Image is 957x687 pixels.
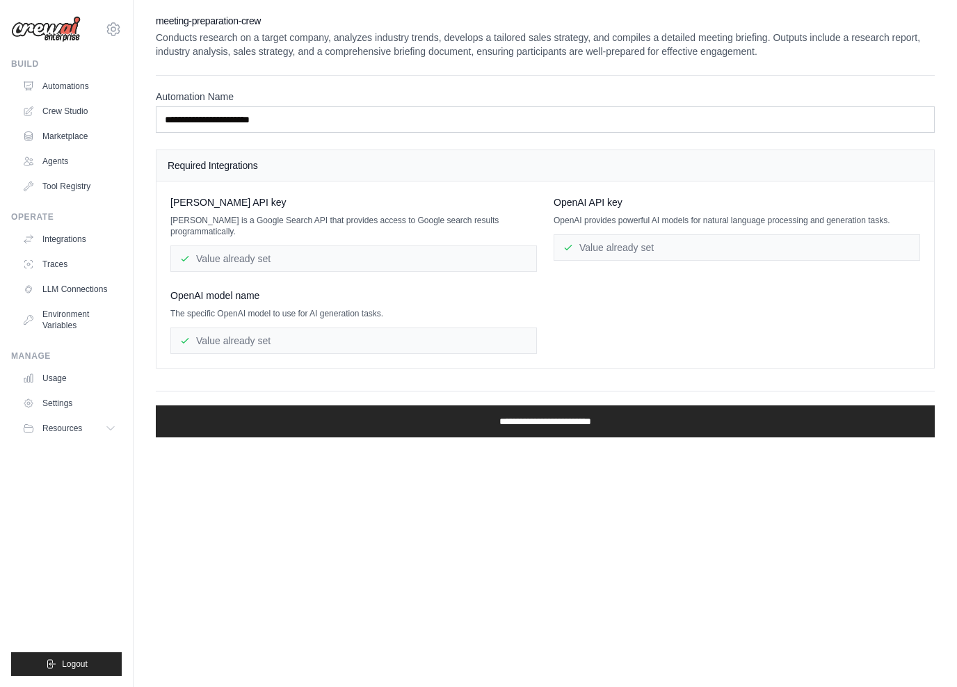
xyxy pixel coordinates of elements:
[17,100,122,122] a: Crew Studio
[42,423,82,434] span: Resources
[17,150,122,172] a: Agents
[156,90,935,104] label: Automation Name
[11,350,122,362] div: Manage
[17,125,122,147] a: Marketplace
[17,392,122,414] a: Settings
[11,16,81,42] img: Logo
[62,658,88,670] span: Logout
[17,253,122,275] a: Traces
[170,328,537,354] div: Value already set
[17,417,122,439] button: Resources
[170,308,537,319] p: The specific OpenAI model to use for AI generation tasks.
[11,58,122,70] div: Build
[554,195,622,209] span: OpenAI API key
[11,652,122,676] button: Logout
[156,31,935,58] p: Conducts research on a target company, analyzes industry trends, develops a tailored sales strate...
[11,211,122,223] div: Operate
[168,159,923,172] h4: Required Integrations
[17,367,122,389] a: Usage
[170,289,259,302] span: OpenAI model name
[156,14,935,28] h2: meeting-preparation-crew
[170,195,287,209] span: [PERSON_NAME] API key
[554,215,920,226] p: OpenAI provides powerful AI models for natural language processing and generation tasks.
[170,245,537,272] div: Value already set
[17,278,122,300] a: LLM Connections
[17,228,122,250] a: Integrations
[17,175,122,197] a: Tool Registry
[17,303,122,337] a: Environment Variables
[554,234,920,261] div: Value already set
[17,75,122,97] a: Automations
[170,215,537,237] p: [PERSON_NAME] is a Google Search API that provides access to Google search results programmatically.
